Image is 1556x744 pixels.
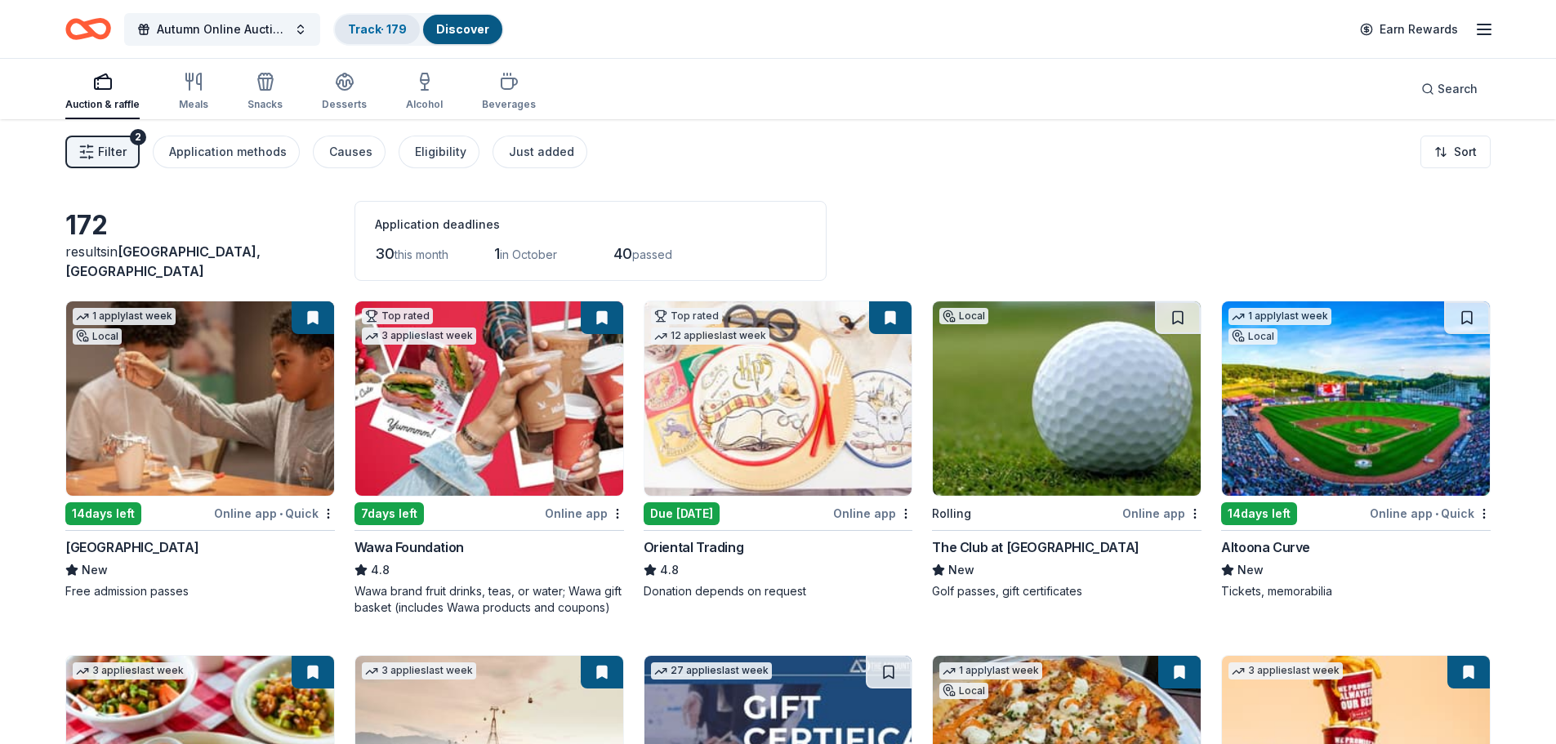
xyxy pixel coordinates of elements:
[65,209,335,242] div: 172
[362,662,476,679] div: 3 applies last week
[651,327,769,345] div: 12 applies last week
[322,65,367,119] button: Desserts
[313,136,386,168] button: Causes
[939,683,988,699] div: Local
[362,308,433,324] div: Top rated
[98,142,127,162] span: Filter
[247,98,283,111] div: Snacks
[415,142,466,162] div: Eligibility
[130,129,146,145] div: 2
[179,65,208,119] button: Meals
[651,308,722,324] div: Top rated
[169,142,287,162] div: Application methods
[494,245,500,262] span: 1
[482,65,536,119] button: Beverages
[660,560,679,580] span: 4.8
[1420,136,1491,168] button: Sort
[644,537,744,557] div: Oriental Trading
[1222,301,1490,496] img: Image for Altoona Curve
[932,504,971,523] div: Rolling
[436,22,489,36] a: Discover
[1221,583,1491,599] div: Tickets, memorabilia
[651,662,772,679] div: 27 applies last week
[482,98,536,111] div: Beverages
[1408,73,1491,105] button: Search
[1454,142,1477,162] span: Sort
[354,583,624,616] div: Wawa brand fruit drinks, teas, or water; Wawa gift basket (includes Wawa products and coupons)
[1221,301,1491,599] a: Image for Altoona Curve1 applylast weekLocal14days leftOnline app•QuickAltoona CurveNewTickets, m...
[1228,308,1331,325] div: 1 apply last week
[406,98,443,111] div: Alcohol
[66,301,334,496] img: Image for Da Vinci Science Center
[1122,503,1202,523] div: Online app
[354,301,624,616] a: Image for Wawa FoundationTop rated3 applieslast week7days leftOnline appWawa Foundation4.8Wawa br...
[333,13,504,46] button: Track· 179Discover
[1228,662,1343,679] div: 3 applies last week
[375,215,806,234] div: Application deadlines
[1435,507,1438,520] span: •
[1237,560,1264,580] span: New
[371,560,390,580] span: 4.8
[65,301,335,599] a: Image for Da Vinci Science Center1 applylast weekLocal14days leftOnline app•Quick[GEOGRAPHIC_DATA...
[1438,79,1478,99] span: Search
[247,65,283,119] button: Snacks
[613,245,632,262] span: 40
[179,98,208,111] div: Meals
[124,13,320,46] button: Autumn Online Auction & Basket Social
[65,98,140,111] div: Auction & raffle
[65,136,140,168] button: Filter2
[1350,15,1468,44] a: Earn Rewards
[354,502,424,525] div: 7 days left
[932,301,1202,599] a: Image for The Club at Twin LakesLocalRollingOnline appThe Club at [GEOGRAPHIC_DATA]NewGolf passes...
[65,583,335,599] div: Free admission passes
[279,507,283,520] span: •
[644,583,913,599] div: Donation depends on request
[65,10,111,48] a: Home
[939,662,1042,679] div: 1 apply last week
[65,243,261,279] span: [GEOGRAPHIC_DATA], [GEOGRAPHIC_DATA]
[500,247,557,261] span: in October
[1221,537,1310,557] div: Altoona Curve
[399,136,479,168] button: Eligibility
[948,560,974,580] span: New
[65,537,198,557] div: [GEOGRAPHIC_DATA]
[73,328,122,345] div: Local
[1221,502,1297,525] div: 14 days left
[73,308,176,325] div: 1 apply last week
[329,142,372,162] div: Causes
[509,142,574,162] div: Just added
[406,65,443,119] button: Alcohol
[493,136,587,168] button: Just added
[65,243,261,279] span: in
[214,503,335,523] div: Online app Quick
[82,560,108,580] span: New
[322,98,367,111] div: Desserts
[1370,503,1491,523] div: Online app Quick
[644,301,913,599] a: Image for Oriental TradingTop rated12 applieslast weekDue [DATE]Online appOriental Trading4.8Dona...
[375,245,395,262] span: 30
[1228,328,1277,345] div: Local
[939,308,988,324] div: Local
[354,537,464,557] div: Wawa Foundation
[65,242,335,281] div: results
[395,247,448,261] span: this month
[644,502,720,525] div: Due [DATE]
[348,22,407,36] a: Track· 179
[632,247,672,261] span: passed
[73,662,187,679] div: 3 applies last week
[932,537,1139,557] div: The Club at [GEOGRAPHIC_DATA]
[65,65,140,119] button: Auction & raffle
[644,301,912,496] img: Image for Oriental Trading
[833,503,912,523] div: Online app
[932,583,1202,599] div: Golf passes, gift certificates
[153,136,300,168] button: Application methods
[355,301,623,496] img: Image for Wawa Foundation
[65,502,141,525] div: 14 days left
[157,20,288,39] span: Autumn Online Auction & Basket Social
[362,327,476,345] div: 3 applies last week
[545,503,624,523] div: Online app
[933,301,1201,496] img: Image for The Club at Twin Lakes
